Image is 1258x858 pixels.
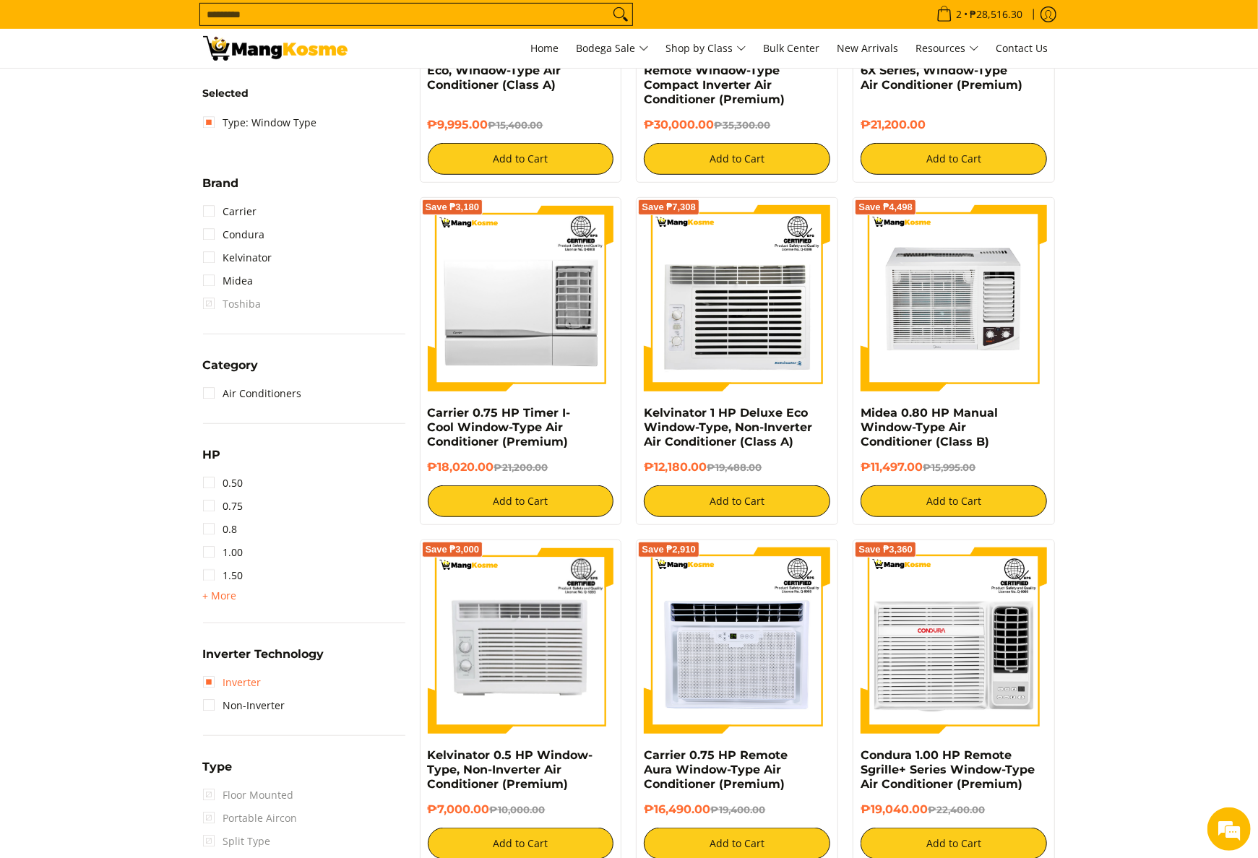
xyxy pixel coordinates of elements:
[577,40,649,58] span: Bodega Sale
[203,649,324,671] summary: Open
[203,223,265,246] a: Condura
[666,40,746,58] span: Shop by Class
[989,29,1056,68] a: Contact Us
[916,40,979,58] span: Resources
[428,49,587,92] a: Kelvinator 0.75 HP Deluxe Eco, Window-Type Air Conditioner (Class A)
[861,802,1047,817] h6: ₱19,040.00
[644,460,830,474] h6: ₱12,180.00
[488,119,543,131] del: ₱15,400.00
[203,518,238,541] a: 0.8
[642,203,696,212] span: Save ₱7,308
[710,804,765,815] del: ₱19,400.00
[203,382,302,405] a: Air Conditioners
[203,830,271,853] span: Split Type
[928,804,985,815] del: ₱22,400.00
[861,547,1047,734] img: condura-sgrille-series-window-type-remote-aircon-premium-full-view-mang-kosme
[955,9,965,19] span: 2
[203,292,262,316] span: Toshiba
[923,461,975,473] del: ₱15,995.00
[237,7,272,42] div: Minimize live chat window
[837,41,899,55] span: New Arrivals
[426,545,480,554] span: Save ₱3,000
[203,761,233,784] summary: Open
[428,748,593,791] a: Kelvinator 0.5 HP Window-Type, Non-Inverter Air Conditioner (Premium)
[861,748,1035,791] a: Condura 1.00 HP Remote Sgrille+ Series Window-Type Air Conditioner (Premium)
[203,269,254,292] a: Midea
[428,485,614,517] button: Add to Cart
[764,41,820,55] span: Bulk Center
[644,406,812,448] a: Kelvinator 1 HP Deluxe Eco Window-Type, Non-Inverter Air Conditioner (Class A)
[858,545,913,554] span: Save ₱3,360
[858,203,913,212] span: Save ₱4,498
[531,41,559,55] span: Home
[757,29,827,68] a: Bulk Center
[659,29,754,68] a: Shop by Class
[203,671,262,694] a: Inverter
[428,118,614,132] h6: ₱9,995.00
[996,41,1048,55] span: Contact Us
[426,203,480,212] span: Save ₱3,180
[75,81,243,100] div: Chat with us now
[642,545,696,554] span: Save ₱2,910
[203,87,405,100] h6: Selected
[644,748,788,791] a: Carrier 0.75 HP Remote Aura Window-Type Air Conditioner (Premium)
[203,784,294,807] span: Floor Mounted
[644,143,830,175] button: Add to Cart
[428,205,614,391] img: Carrier 0.75 HP Timer I-Cool Window-Type Air Conditioner (Premium)
[644,49,785,106] a: Carrier 1.00 HP Remote Window-Type Compact Inverter Air Conditioner (Premium)
[203,360,259,371] span: Category
[644,802,830,817] h6: ₱16,490.00
[203,807,298,830] span: Portable Aircon
[203,564,244,587] a: 1.50
[861,49,1022,92] a: Condura 1.00 HP Deluxe 6X Series, Window-Type Air Conditioner (Premium)
[84,182,199,328] span: We're online!
[203,495,244,518] a: 0.75
[968,9,1025,19] span: ₱28,516.30
[203,36,348,61] img: Bodega Sale Aircon l Mang Kosme: Home Appliances Warehouse Sale Window Type
[861,460,1047,474] h6: ₱11,497.00
[569,29,656,68] a: Bodega Sale
[609,4,632,25] button: Search
[428,547,614,734] img: Kelvinator 0.5 HP Window-Type, Non-Inverter Air Conditioner (Premium)
[203,472,244,495] a: 0.50
[428,406,571,448] a: Carrier 0.75 HP Timer I-Cool Window-Type Air Conditioner (Premium)
[203,246,272,269] a: Kelvinator
[203,761,233,773] span: Type
[932,6,1027,22] span: •
[644,205,830,391] img: Kelvinator 1 HP Deluxe Eco Window-Type, Non-Inverter Air Conditioner (Class A)
[203,449,221,472] summary: Open
[644,485,830,517] button: Add to Cart
[428,143,614,175] button: Add to Cart
[830,29,906,68] a: New Arrivals
[203,590,237,602] span: + More
[203,587,237,604] summary: Open
[861,118,1047,132] h6: ₱21,200.00
[7,394,275,445] textarea: Type your message and hit 'Enter'
[861,143,1047,175] button: Add to Cart
[524,29,566,68] a: Home
[490,804,546,815] del: ₱10,000.00
[203,449,221,461] span: HP
[203,111,317,134] a: Type: Window Type
[428,802,614,817] h6: ₱7,000.00
[203,694,285,717] a: Non-Inverter
[203,178,239,200] summary: Open
[428,460,614,474] h6: ₱18,020.00
[861,406,998,448] a: Midea 0.80 HP Manual Window-Type Air Conditioner (Class B)
[362,29,1056,68] nav: Main Menu
[644,547,830,734] img: Carrier 0.75 HP Remote Aura Window-Type Air Conditioner (Premium)
[714,119,770,131] del: ₱35,300.00
[861,205,1047,391] img: Midea 0.80 HP Manual Window-Type Air Conditioner (Class B)
[203,200,257,223] a: Carrier
[203,178,239,189] span: Brand
[861,485,1047,517] button: Add to Cart
[494,461,548,473] del: ₱21,200.00
[644,118,830,132] h6: ₱30,000.00
[707,461,762,473] del: ₱19,488.00
[203,360,259,382] summary: Open
[203,541,244,564] a: 1.00
[203,649,324,660] span: Inverter Technology
[909,29,986,68] a: Resources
